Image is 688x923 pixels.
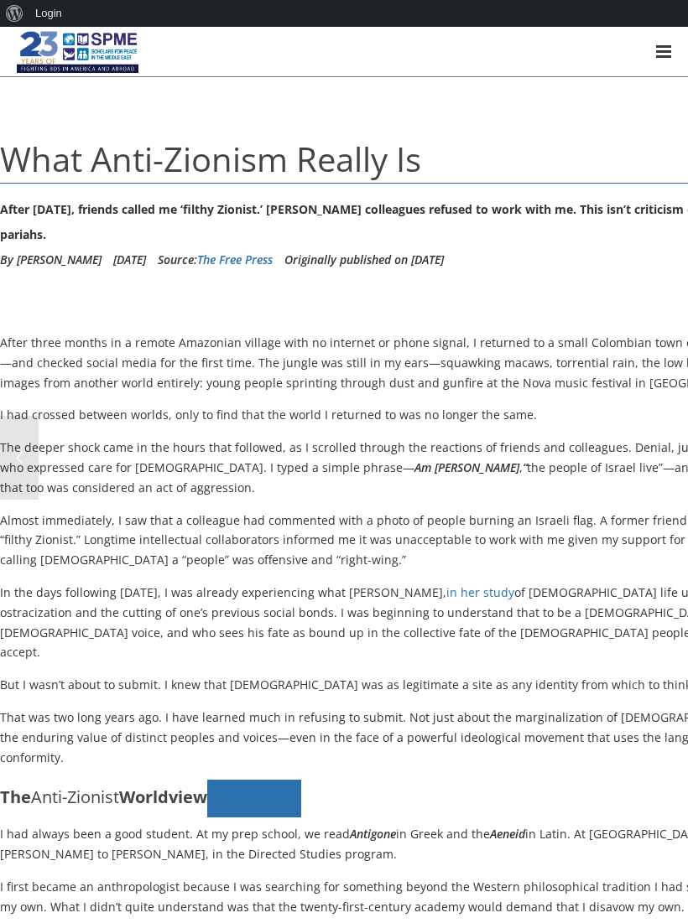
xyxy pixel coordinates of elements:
[113,247,146,272] li: [DATE]
[523,459,527,475] em: “
[207,780,301,817] button: Link
[119,786,207,808] strong: Worldview
[490,826,525,842] em: Aeneid
[350,826,396,842] em: Antigone
[17,27,138,77] img: SPME
[414,459,519,475] em: Am [PERSON_NAME]
[197,251,273,267] a: The Free Press
[446,584,514,600] a: in her study
[284,247,444,272] li: Originally published on [DATE]
[158,247,273,272] div: Source:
